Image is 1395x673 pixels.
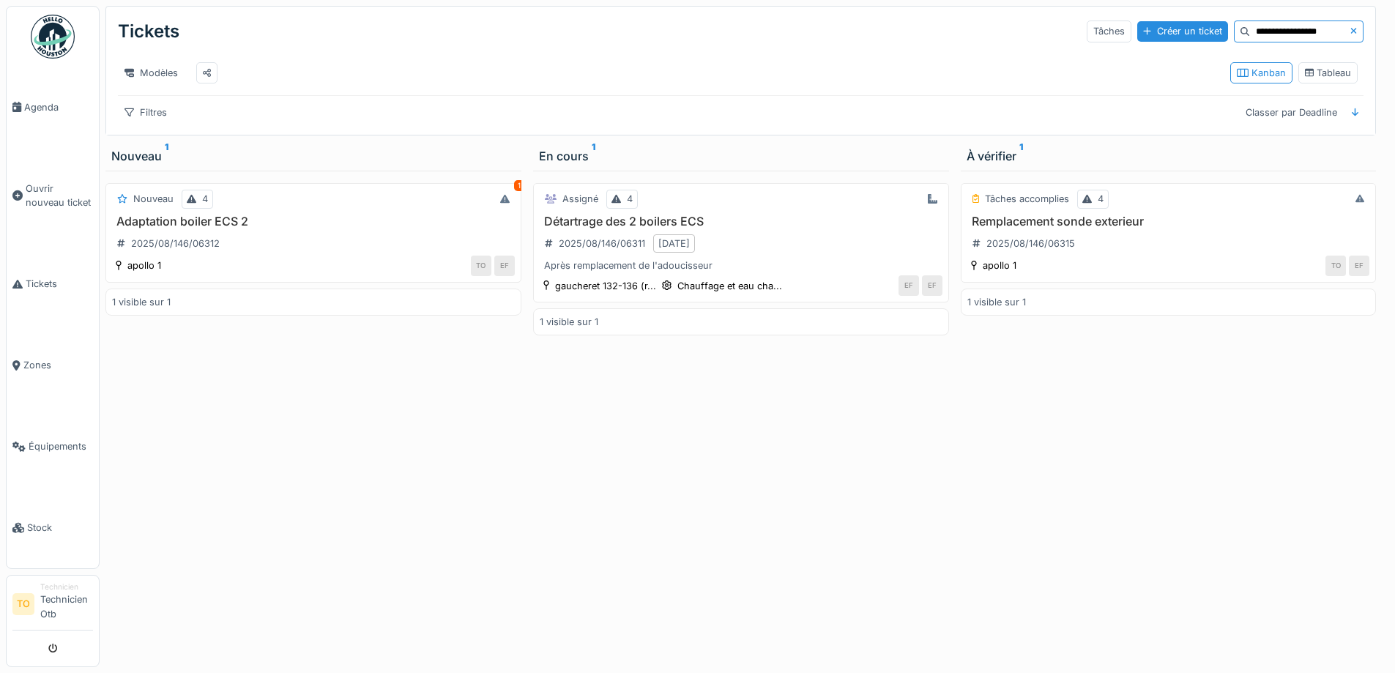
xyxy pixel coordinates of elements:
[562,192,598,206] div: Assigné
[118,12,179,51] div: Tickets
[24,100,93,114] span: Agenda
[494,256,515,276] div: EF
[555,279,656,293] div: gaucheret 132-136 (r...
[1137,21,1228,41] div: Créer un ticket
[7,406,99,487] a: Équipements
[967,295,1026,309] div: 1 visible sur 1
[7,67,99,148] a: Agenda
[627,192,633,206] div: 4
[986,237,1075,250] div: 2025/08/146/06315
[1098,192,1104,206] div: 4
[1019,147,1023,165] sup: 1
[983,259,1016,272] div: apollo 1
[111,147,516,165] div: Nouveau
[12,581,93,631] a: TO TechnicienTechnicien Otb
[471,256,491,276] div: TO
[7,243,99,324] a: Tickets
[1239,102,1344,123] div: Classer par Deadline
[540,215,942,228] h3: Détartrage des 2 boilers ECS
[127,259,161,272] div: apollo 1
[23,358,93,372] span: Zones
[118,102,174,123] div: Filtres
[40,581,93,627] li: Technicien Otb
[112,295,171,309] div: 1 visible sur 1
[40,581,93,592] div: Technicien
[118,62,185,83] div: Modèles
[131,237,220,250] div: 2025/08/146/06312
[539,147,943,165] div: En cours
[540,259,942,272] div: Après remplacement de l'adoucisseur
[1325,256,1346,276] div: TO
[7,148,99,243] a: Ouvrir nouveau ticket
[1237,66,1286,80] div: Kanban
[985,192,1069,206] div: Tâches accomplies
[7,324,99,406] a: Zones
[677,279,782,293] div: Chauffage et eau cha...
[27,521,93,535] span: Stock
[31,15,75,59] img: Badge_color-CXgf-gQk.svg
[967,147,1371,165] div: À vérifier
[202,192,208,206] div: 4
[1087,21,1131,42] div: Tâches
[658,237,690,250] div: [DATE]
[899,275,919,296] div: EF
[112,215,515,228] h3: Adaptation boiler ECS 2
[26,182,93,209] span: Ouvrir nouveau ticket
[922,275,942,296] div: EF
[133,192,174,206] div: Nouveau
[12,593,34,615] li: TO
[165,147,168,165] sup: 1
[29,439,93,453] span: Équipements
[26,277,93,291] span: Tickets
[1305,66,1352,80] div: Tableau
[7,487,99,568] a: Stock
[514,180,524,191] div: 1
[967,215,1370,228] h3: Remplacement sonde exterieur
[540,315,598,329] div: 1 visible sur 1
[592,147,595,165] sup: 1
[1349,256,1369,276] div: EF
[559,237,645,250] div: 2025/08/146/06311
